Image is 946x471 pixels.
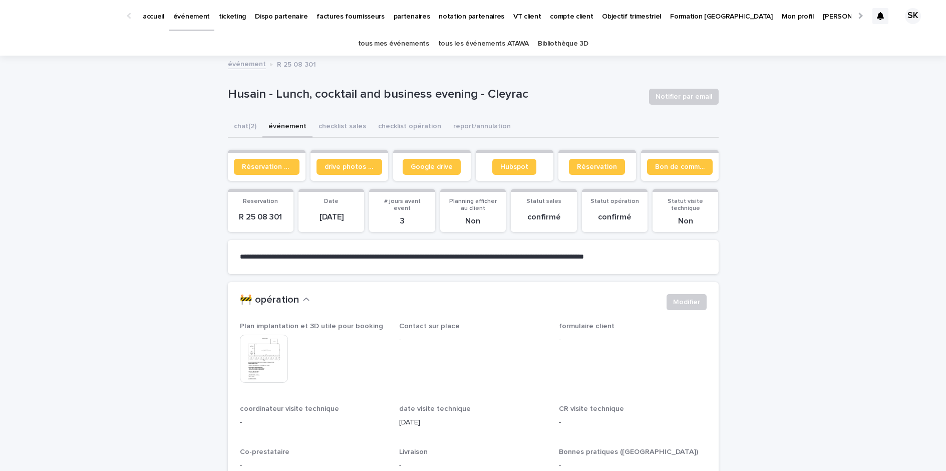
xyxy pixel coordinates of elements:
span: Plan implantation et 3D utile pour booking [240,323,383,330]
a: événement [228,58,266,69]
a: Hubspot [492,159,536,175]
p: 3 [375,216,429,226]
p: - [559,460,707,471]
p: [DATE] [399,417,547,428]
p: - [559,417,707,428]
span: Bonnes pratiques ([GEOGRAPHIC_DATA]) [559,448,698,455]
a: Bon de commande [647,159,713,175]
a: Google drive [403,159,461,175]
p: Non [659,216,712,226]
span: Bon de commande [655,163,705,170]
p: R 25 08 301 [277,58,316,69]
a: Réservation client [234,159,299,175]
a: drive photos coordinateur [317,159,382,175]
p: - [559,335,707,345]
button: Notifier par email [649,89,719,105]
p: - [399,335,547,345]
span: Google drive [411,163,453,170]
p: R 25 08 301 [234,212,287,222]
span: Statut visite technique [668,198,703,211]
a: Réservation [569,159,625,175]
span: Date [324,198,339,204]
p: - [240,460,388,471]
span: Modifier [673,297,700,307]
button: report/annulation [447,117,517,138]
span: Statut sales [526,198,561,204]
p: Husain - Lunch, cocktail and business evening - Cleyrac [228,87,641,102]
span: Co-prestataire [240,448,289,455]
div: SK [905,8,921,24]
button: checklist sales [312,117,372,138]
span: drive photos coordinateur [325,163,374,170]
h2: 🚧 opération [240,294,299,306]
span: date visite technique [399,405,471,412]
p: [DATE] [304,212,358,222]
button: Modifier [667,294,707,310]
p: - [240,417,388,428]
img: Ls34BcGeRexTGTNfXpUC [20,6,117,26]
span: Statut opération [590,198,639,204]
span: Livraison [399,448,428,455]
span: Réservation client [242,163,291,170]
p: - [399,460,547,471]
button: événement [262,117,312,138]
p: confirmé [517,212,570,222]
p: Non [446,216,500,226]
a: tous mes événements [358,32,429,56]
a: Bibliothèque 3D [538,32,588,56]
span: Réservation [577,163,617,170]
span: Notifier par email [656,92,712,102]
span: Contact sur place [399,323,460,330]
span: Planning afficher au client [449,198,497,211]
span: coordinateur visite technique [240,405,339,412]
span: # jours avant event [384,198,421,211]
p: confirmé [588,212,642,222]
span: Hubspot [500,163,528,170]
span: Reservation [243,198,278,204]
button: chat (2) [228,117,262,138]
a: tous les événements ATAWA [438,32,529,56]
button: 🚧 opération [240,294,310,306]
button: checklist opération [372,117,447,138]
span: formulaire client [559,323,614,330]
span: CR visite technique [559,405,624,412]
